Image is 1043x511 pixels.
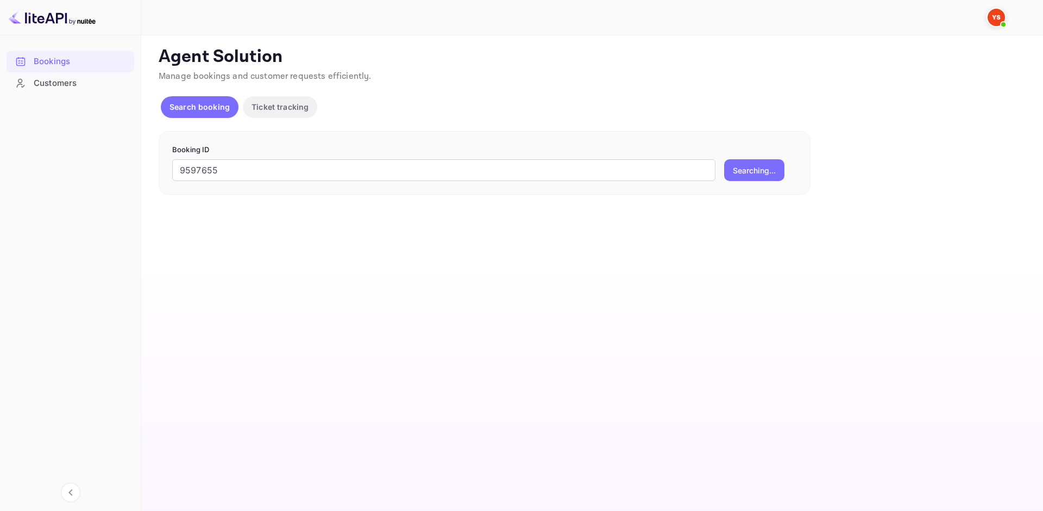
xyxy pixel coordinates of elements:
input: Enter Booking ID (e.g., 63782194) [172,159,715,181]
button: Collapse navigation [61,483,80,502]
a: Customers [7,73,134,93]
p: Agent Solution [159,46,1023,68]
div: Bookings [34,55,129,68]
a: Bookings [7,51,134,71]
img: LiteAPI logo [9,9,96,26]
button: Searching... [724,159,784,181]
div: Customers [7,73,134,94]
p: Ticket tracking [252,101,309,113]
img: Yandex Support [988,9,1005,26]
div: Bookings [7,51,134,72]
span: Manage bookings and customer requests efficiently. [159,71,372,82]
div: Customers [34,77,129,90]
p: Search booking [169,101,230,113]
p: Booking ID [172,145,797,155]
